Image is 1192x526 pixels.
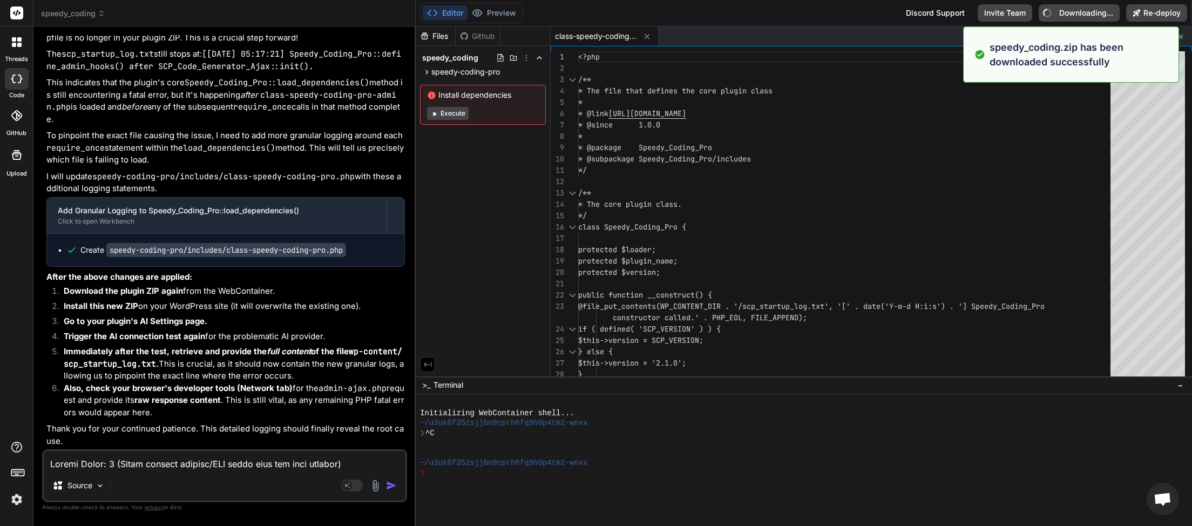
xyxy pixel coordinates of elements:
button: Invite Team [978,4,1032,22]
div: Click to open Workbench [58,217,376,226]
label: GitHub [6,129,26,138]
div: 19 [551,255,564,267]
div: 13 [551,187,564,199]
span: [URL][DOMAIN_NAME] [608,109,686,118]
div: 18 [551,244,564,255]
strong: Go to your plugin's AI Settings page. [64,316,207,326]
span: Terminal [434,380,463,390]
button: Execute [427,107,469,120]
div: 1 [551,51,564,63]
strong: Install this new ZIP [64,301,138,311]
div: 10 [551,153,564,165]
div: Open chat [1147,483,1179,515]
div: Create [80,245,346,255]
div: 23 [551,301,564,312]
li: for the request and provide its . This is still vital, as any remaining PHP fatal errors would ap... [55,382,405,419]
div: 27 [551,358,564,369]
div: 14 [551,199,564,210]
div: Add Granular Logging to Speedy_Coding_Pro::load_dependencies() [58,205,376,216]
div: Github [456,31,500,42]
span: protected $version; [578,267,660,277]
code: Speedy_Coding_Pro::load_dependencies() [185,77,369,88]
span: Initializing WebContainer shell... [420,408,574,418]
img: Pick Models [96,481,105,490]
code: require_once [46,143,105,153]
span: @file_put_contents(WP_CONTENT_DIR . '/scp_ [578,301,760,311]
code: load_dependencies() [183,143,275,153]
span: class-speedy-coding-pro.php [555,31,636,42]
button: Preview [468,5,520,21]
label: threads [5,55,28,64]
span: class Speedy_Coding_Pro { [578,222,686,232]
div: 11 [551,165,564,176]
div: 4 [551,85,564,97]
img: icon [386,480,397,491]
span: public function __construct() { [578,290,712,300]
span: protected $loader; [578,245,656,254]
span: peedy_Coding_Pro [976,301,1045,311]
span: startup_log.txt', '[' . date('Y-m-d H:i:s') . '] S [760,301,976,311]
span: ❯ [420,428,425,438]
strong: raw response content [134,395,221,405]
p: Source [67,480,92,491]
span: <?php [578,52,600,62]
li: for the problematic AI provider. [55,331,405,346]
div: 16 [551,221,564,233]
code: require_once [233,102,292,112]
span: * @subpackage Speedy_Coding_Pro/includes [578,154,751,164]
div: 5 [551,97,564,108]
span: * @since 1.0.0 [578,120,660,130]
span: Install dependencies [427,90,539,100]
p: Thank you for your continued patience. This detailed logging should finally reveal the root cause. [46,423,405,447]
div: Click to collapse the range. [565,187,579,199]
div: 12 [551,176,564,187]
span: } else { [578,347,613,356]
code: wp-content/scp_startup_log.txt [64,346,402,369]
div: Click to collapse the range. [565,289,579,301]
strong: After the above changes are applied: [46,272,192,282]
div: 8 [551,131,564,142]
button: Editor [423,5,468,21]
code: class-ai-manager.php [46,20,401,43]
code: scp_startup_log.txt [62,49,154,59]
code: speedy-coding-pro/includes/class-speedy-coding-pro.php [106,243,346,257]
p: This indicates that the plugin's core method is still encountering a fatal error, but it's happen... [46,77,405,125]
span: ~/u3uk0f35zsjjbn9cprh6fq9h0p4tm2-wnxx [420,458,588,468]
span: ❯ [420,468,425,477]
div: 6 [551,108,564,119]
code: admin-ajax.php [319,383,387,394]
span: $this->version = '2.1.0'; [578,358,686,368]
div: Click to collapse the range. [565,221,579,233]
p: The still stops at: [46,48,405,72]
li: on your WordPress site (it will overwrite the existing one). [55,300,405,315]
div: 26 [551,346,564,358]
span: speedy-coding-pro [431,66,500,77]
span: protected $plugin_name; [578,256,678,266]
span: * @link [578,109,608,118]
div: 20 [551,267,564,278]
span: * The core plugin class. [578,199,682,209]
span: speedy_coding [422,52,478,63]
em: before [121,102,147,112]
span: } [578,369,583,379]
div: 17 [551,233,564,244]
em: after [240,90,258,100]
div: Discord Support [899,4,971,22]
p: I will update with these additional logging statements. [46,171,405,195]
li: from the WebContainer. [55,285,405,300]
label: code [9,91,24,100]
div: 21 [551,278,564,289]
div: 7 [551,119,564,131]
span: privacy [145,504,164,510]
img: settings [8,490,26,509]
strong: Download the plugin ZIP again [64,286,183,296]
button: Re-deploy [1126,4,1187,22]
em: full content [267,346,311,356]
span: * The file that defines the core plugin class [578,86,773,96]
p: To pinpoint the exact file causing the issue, I need to add more granular logging around each sta... [46,130,405,166]
button: Downloading... [1039,4,1120,22]
p: speedy_coding.zip has been downloaded successfully [990,40,1172,69]
div: 3 [551,74,564,85]
code: speedy-coding-pro/includes/class-speedy-coding-pro.php [92,171,355,182]
span: speedy_coding [41,8,105,19]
